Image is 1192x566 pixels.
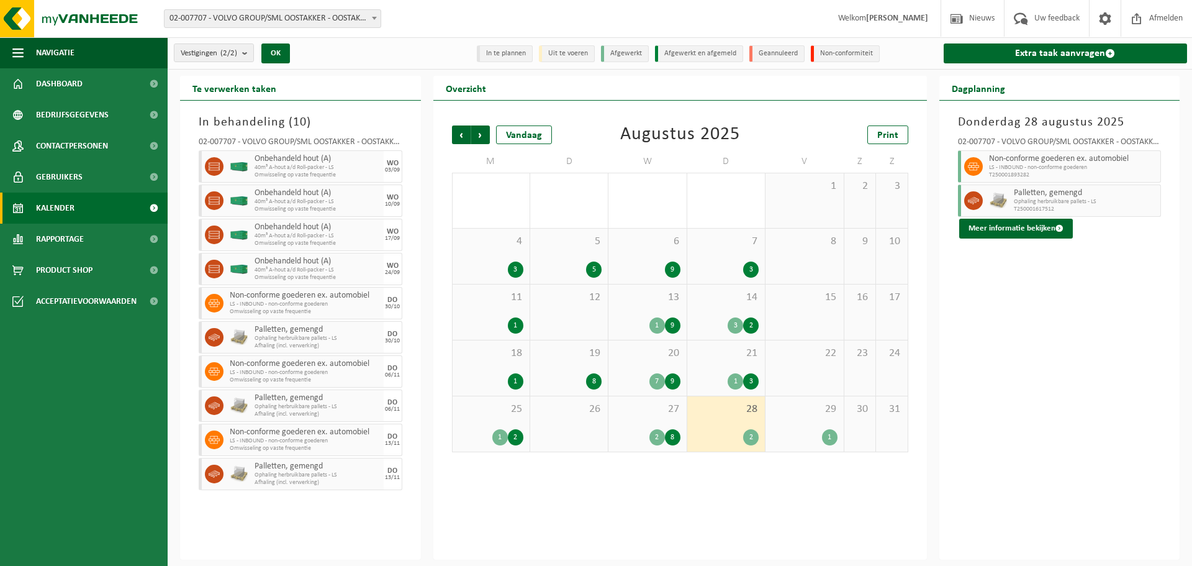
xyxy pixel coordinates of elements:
span: 17 [882,291,901,304]
span: Ophaling herbruikbare pallets - LS [255,335,381,342]
li: Uit te voeren [539,45,595,62]
span: Ophaling herbruikbare pallets - LS [1014,198,1158,206]
li: Afgewerkt en afgemeld [655,45,743,62]
td: V [765,150,844,173]
span: Non-conforme goederen ex. automobiel [230,427,381,437]
div: 13/11 [385,440,400,447]
button: Vestigingen(2/2) [174,43,254,62]
div: 13/11 [385,475,400,481]
span: Palletten, gemengd [1014,188,1158,198]
button: OK [261,43,290,63]
td: Z [844,150,876,173]
li: In te plannen [477,45,533,62]
span: 12 [536,291,602,304]
span: 25 [459,403,523,416]
img: HK-XC-40-GN-00 [230,196,248,206]
span: 13 [615,291,680,304]
div: 3 [728,317,743,334]
img: LP-PA-00000-WDN-11 [230,396,248,415]
div: 2 [743,429,759,445]
td: D [687,150,765,173]
div: 3 [743,262,759,278]
li: Afgewerkt [601,45,649,62]
span: 18 [459,347,523,360]
span: Kalender [36,193,74,224]
span: LS - INBOUND - non-conforme goederen [230,369,381,377]
span: Gebruikers [36,162,83,193]
div: WO [387,262,399,270]
span: 02-007707 - VOLVO GROUP/SML OOSTAKKER - OOSTAKKER [165,10,381,27]
div: 9 [665,262,680,278]
td: Z [876,150,908,173]
count: (2/2) [220,49,237,57]
span: Acceptatievoorwaarden [36,286,137,317]
span: Non-conforme goederen ex. automobiel [230,359,381,369]
div: 30/10 [385,338,400,344]
span: Vestigingen [181,44,237,63]
img: LP-PA-00000-WDN-11 [230,328,248,347]
span: 24 [882,347,901,360]
span: T250001893282 [989,171,1158,179]
div: 02-007707 - VOLVO GROUP/SML OOSTAKKER - OOSTAKKER [958,138,1162,150]
span: Bedrijfsgegevens [36,99,109,130]
div: 2 [508,429,523,445]
span: Onbehandeld hout (A) [255,257,381,267]
div: 5 [586,262,602,278]
span: 29 [772,403,837,416]
li: Geannuleerd [749,45,805,62]
span: 1 [772,180,837,193]
img: LP-PA-00000-WDN-11 [989,191,1008,210]
span: LS - INBOUND - non-conforme goederen [230,437,381,445]
td: M [452,150,530,173]
span: Omwisseling op vaste frequentie [255,240,381,247]
span: Print [877,130,898,140]
div: 1 [822,429,838,445]
span: Contactpersonen [36,130,108,162]
h3: In behandeling ( ) [199,113,402,132]
span: Rapportage [36,224,84,255]
span: Afhaling (incl. verwerking) [255,342,381,350]
div: 8 [586,373,602,390]
div: DO [387,296,397,304]
img: HK-XC-40-GN-00 [230,231,248,240]
div: 8 [665,429,680,445]
span: 21 [693,347,759,360]
button: Meer informatie bekijken [959,219,1073,239]
span: Palletten, gemengd [255,462,381,472]
span: Onbehandeld hout (A) [255,188,381,198]
span: 10 [293,116,307,129]
span: 9 [851,235,869,249]
span: 22 [772,347,837,360]
a: Extra taak aanvragen [944,43,1188,63]
div: 3 [508,262,523,278]
span: Afhaling (incl. verwerking) [255,411,381,418]
span: 8 [772,235,837,249]
div: 06/11 [385,406,400,413]
span: 40m³ A-hout a/d Roll-packer - LS [255,267,381,274]
div: 02-007707 - VOLVO GROUP/SML OOSTAKKER - OOSTAKKER [199,138,402,150]
div: DO [387,331,397,338]
span: Navigatie [36,37,74,68]
td: D [530,150,608,173]
div: 1 [649,317,665,334]
span: 40m³ A-hout a/d Roll-packer - LS [255,232,381,240]
span: Omwisseling op vaste frequentie [230,445,381,452]
span: 40m³ A-hout a/d Roll-packer - LS [255,198,381,206]
span: 2 [851,180,869,193]
span: 7 [693,235,759,249]
h3: Donderdag 28 augustus 2025 [958,113,1162,132]
span: Palletten, gemengd [255,393,381,403]
div: 3 [743,373,759,390]
span: Omwisseling op vaste frequentie [255,274,381,281]
h2: Te verwerken taken [180,76,289,100]
span: Onbehandeld hout (A) [255,222,381,232]
span: 31 [882,403,901,416]
span: 5 [536,235,602,249]
div: 1 [492,429,508,445]
span: Dashboard [36,68,83,99]
span: Vorige [452,126,471,144]
div: 30/10 [385,304,400,310]
div: 06/11 [385,372,400,378]
div: 2 [743,317,759,334]
td: W [608,150,687,173]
